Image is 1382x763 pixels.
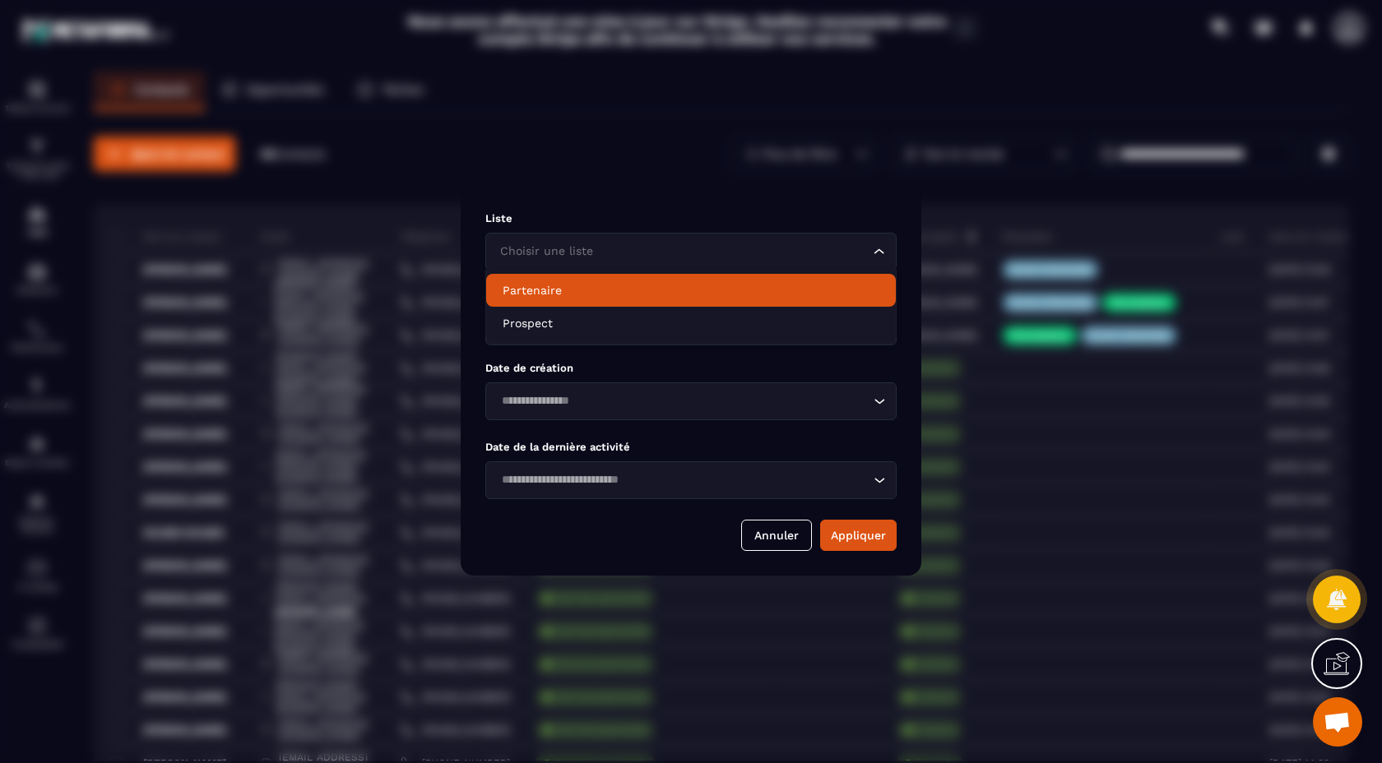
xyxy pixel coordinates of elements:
[503,282,879,298] p: Partenaire
[496,471,870,489] input: Search for option
[485,233,897,271] div: Search for option
[496,243,870,261] input: Search for option
[503,315,879,331] p: Prospect
[485,461,897,499] div: Search for option
[1313,697,1362,747] a: Ouvrir le chat
[485,441,897,453] p: Date de la dernière activité
[496,392,870,410] input: Search for option
[741,520,812,551] button: Annuler
[485,212,897,224] p: Liste
[820,520,897,551] button: Appliquer
[485,382,897,420] div: Search for option
[485,362,897,374] p: Date de création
